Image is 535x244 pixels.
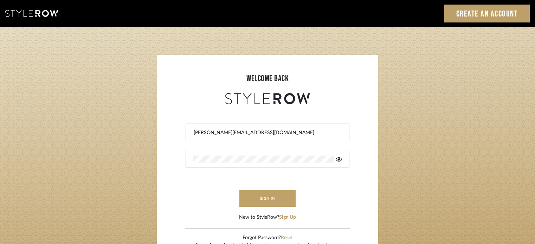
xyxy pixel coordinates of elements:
button: Reset [281,234,293,242]
a: Create an Account [444,5,530,22]
button: Sign Up [279,214,296,221]
input: Email Address [193,129,340,136]
div: New to StyleRow? [239,214,296,221]
div: Forgot Password? [196,234,340,242]
div: welcome back [164,72,371,85]
button: sign in [239,190,296,207]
